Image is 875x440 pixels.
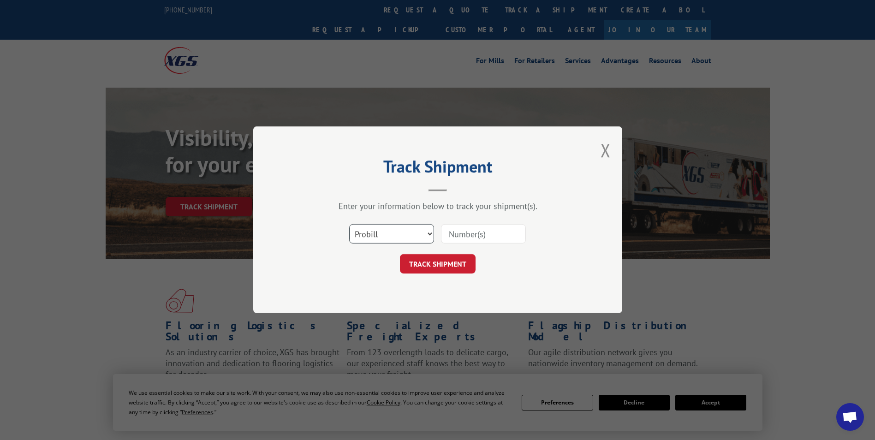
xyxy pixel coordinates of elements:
button: Close modal [601,138,611,162]
div: Enter your information below to track your shipment(s). [299,201,576,212]
div: Open chat [836,403,864,431]
button: TRACK SHIPMENT [400,255,476,274]
h2: Track Shipment [299,160,576,178]
input: Number(s) [441,225,526,244]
